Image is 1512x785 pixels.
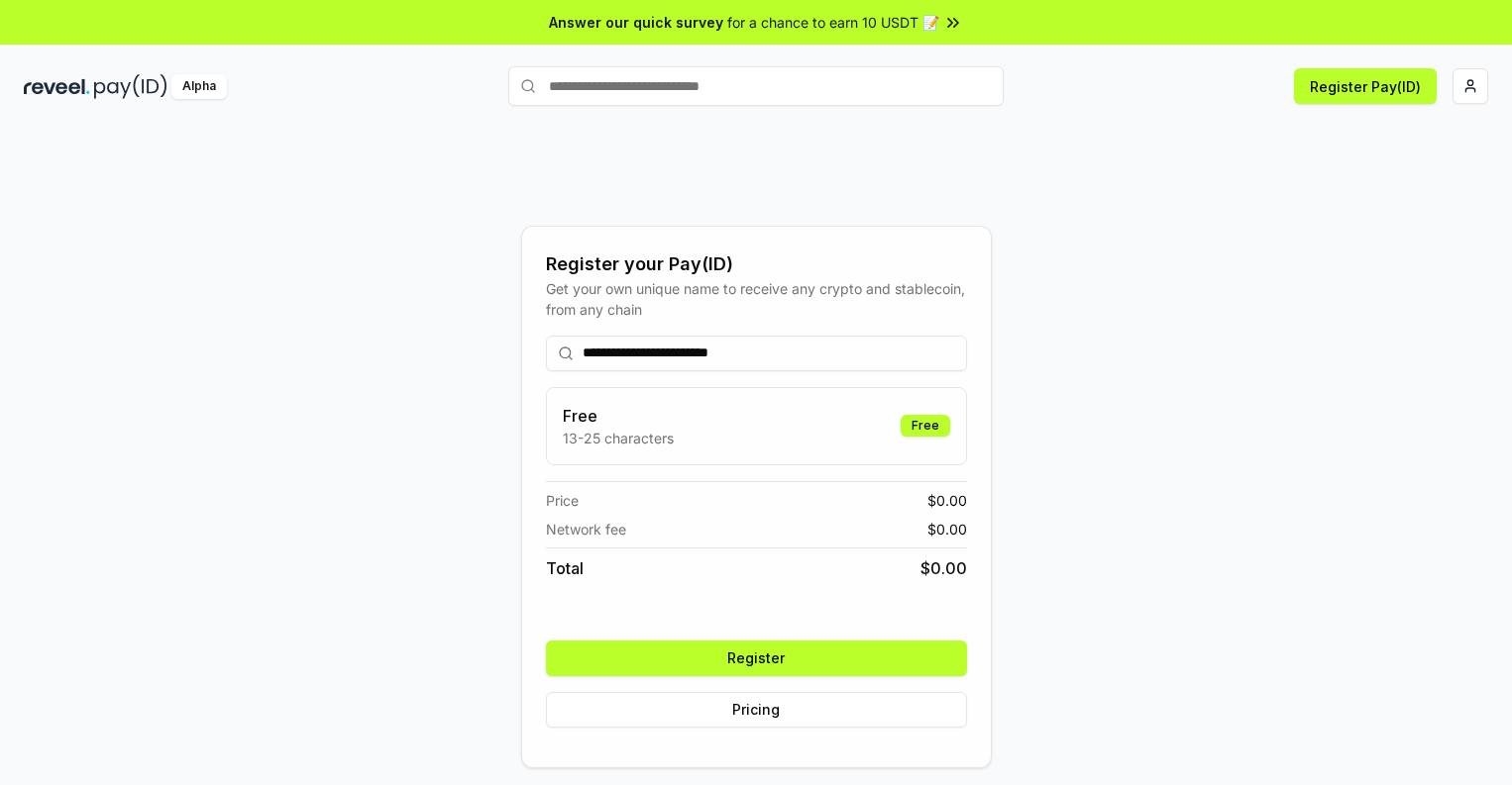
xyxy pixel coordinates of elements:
[563,404,674,428] h3: Free
[927,490,967,511] span: $ 0.00
[901,415,950,437] div: Free
[927,519,967,540] span: $ 0.00
[546,692,967,728] button: Pricing
[546,490,579,511] span: Price
[546,519,626,540] span: Network fee
[546,278,967,320] div: Get your own unique name to receive any crypto and stablecoin, from any chain
[94,74,167,99] img: pay_id
[24,74,90,99] img: reveel_dark
[171,74,227,99] div: Alpha
[920,556,967,580] span: $ 0.00
[546,556,584,580] span: Total
[1294,68,1437,104] button: Register Pay(ID)
[549,12,723,33] span: Answer our quick survey
[546,640,967,676] button: Register
[727,12,939,33] span: for a chance to earn 10 USDT 📝
[563,428,674,448] p: 13-25 characters
[546,250,967,278] div: Register your Pay(ID)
